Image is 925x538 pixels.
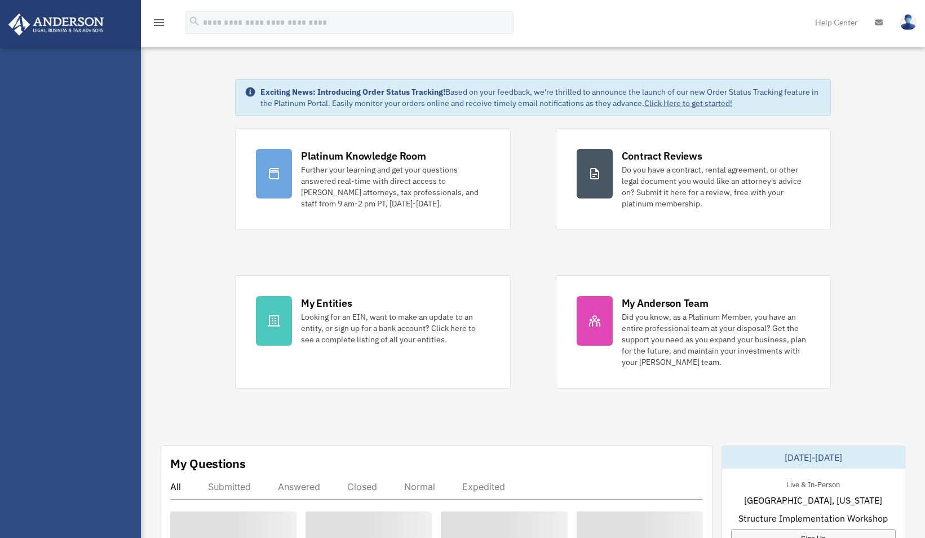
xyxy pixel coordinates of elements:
[622,149,702,163] div: Contract Reviews
[301,149,426,163] div: Platinum Knowledge Room
[235,128,510,230] a: Platinum Knowledge Room Further your learning and get your questions answered real-time with dire...
[744,493,882,507] span: [GEOGRAPHIC_DATA], [US_STATE]
[301,296,352,310] div: My Entities
[622,164,810,209] div: Do you have a contract, rental agreement, or other legal document you would like an attorney's ad...
[556,275,831,389] a: My Anderson Team Did you know, as a Platinum Member, you have an entire professional team at your...
[738,511,888,525] span: Structure Implementation Workshop
[301,311,489,345] div: Looking for an EIN, want to make an update to an entity, or sign up for a bank account? Click her...
[622,311,810,368] div: Did you know, as a Platinum Member, you have an entire professional team at your disposal? Get th...
[462,481,505,492] div: Expedited
[260,87,445,97] strong: Exciting News: Introducing Order Status Tracking!
[556,128,831,230] a: Contract Reviews Do you have a contract, rental agreement, or other legal document you would like...
[170,455,246,472] div: My Questions
[777,478,849,490] div: Live & In-Person
[208,481,251,492] div: Submitted
[188,15,201,28] i: search
[278,481,320,492] div: Answered
[404,481,435,492] div: Normal
[722,446,905,469] div: [DATE]-[DATE]
[235,275,510,389] a: My Entities Looking for an EIN, want to make an update to an entity, or sign up for a bank accoun...
[5,14,107,36] img: Anderson Advisors Platinum Portal
[152,20,166,29] a: menu
[301,164,489,209] div: Further your learning and get your questions answered real-time with direct access to [PERSON_NAM...
[260,86,821,109] div: Based on your feedback, we're thrilled to announce the launch of our new Order Status Tracking fe...
[152,16,166,29] i: menu
[347,481,377,492] div: Closed
[170,481,181,492] div: All
[900,14,917,30] img: User Pic
[644,98,732,108] a: Click Here to get started!
[622,296,709,310] div: My Anderson Team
